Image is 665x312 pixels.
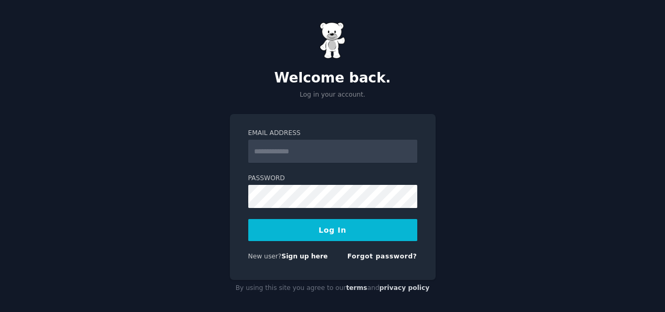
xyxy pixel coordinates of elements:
[281,253,328,260] a: Sign up here
[320,22,346,59] img: Gummy Bear
[248,219,417,241] button: Log In
[346,284,367,292] a: terms
[230,70,436,87] h2: Welcome back.
[230,280,436,297] div: By using this site you agree to our and
[347,253,417,260] a: Forgot password?
[230,90,436,100] p: Log in your account.
[379,284,430,292] a: privacy policy
[248,129,417,138] label: Email Address
[248,253,282,260] span: New user?
[248,174,417,183] label: Password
